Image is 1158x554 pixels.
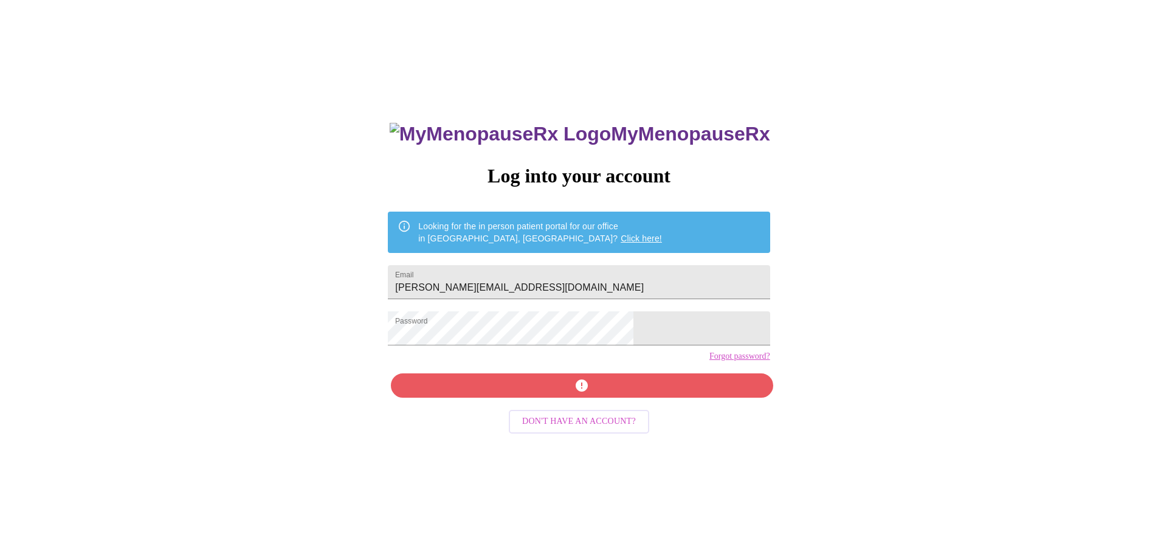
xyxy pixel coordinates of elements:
button: Don't have an account? [509,410,649,434]
h3: MyMenopauseRx [390,123,770,145]
div: Looking for the in person patient portal for our office in [GEOGRAPHIC_DATA], [GEOGRAPHIC_DATA]? [418,215,662,249]
a: Forgot password? [709,351,770,361]
a: Don't have an account? [506,415,652,426]
span: Don't have an account? [522,414,636,429]
a: Click here! [621,234,662,243]
img: MyMenopauseRx Logo [390,123,611,145]
h3: Log into your account [388,165,770,187]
